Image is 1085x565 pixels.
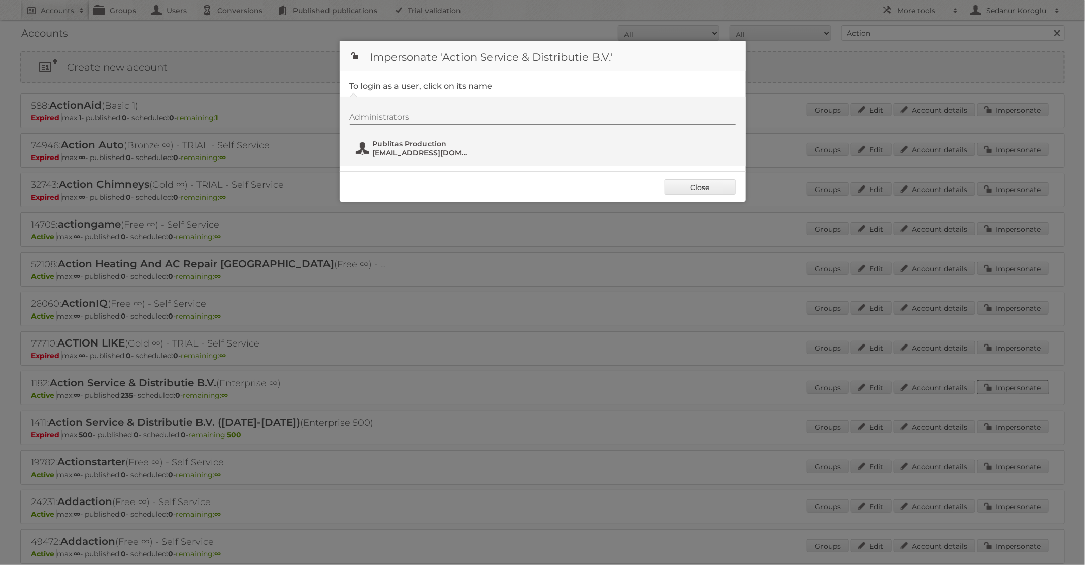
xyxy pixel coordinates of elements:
[665,179,736,195] a: Close
[350,81,493,91] legend: To login as a user, click on its name
[355,138,474,159] button: Publitas Production [EMAIL_ADDRESS][DOMAIN_NAME]
[373,148,471,158] span: [EMAIL_ADDRESS][DOMAIN_NAME]
[350,112,736,125] div: Administrators
[340,41,746,71] h1: Impersonate 'Action Service & Distributie B.V.'
[373,139,471,148] span: Publitas Production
